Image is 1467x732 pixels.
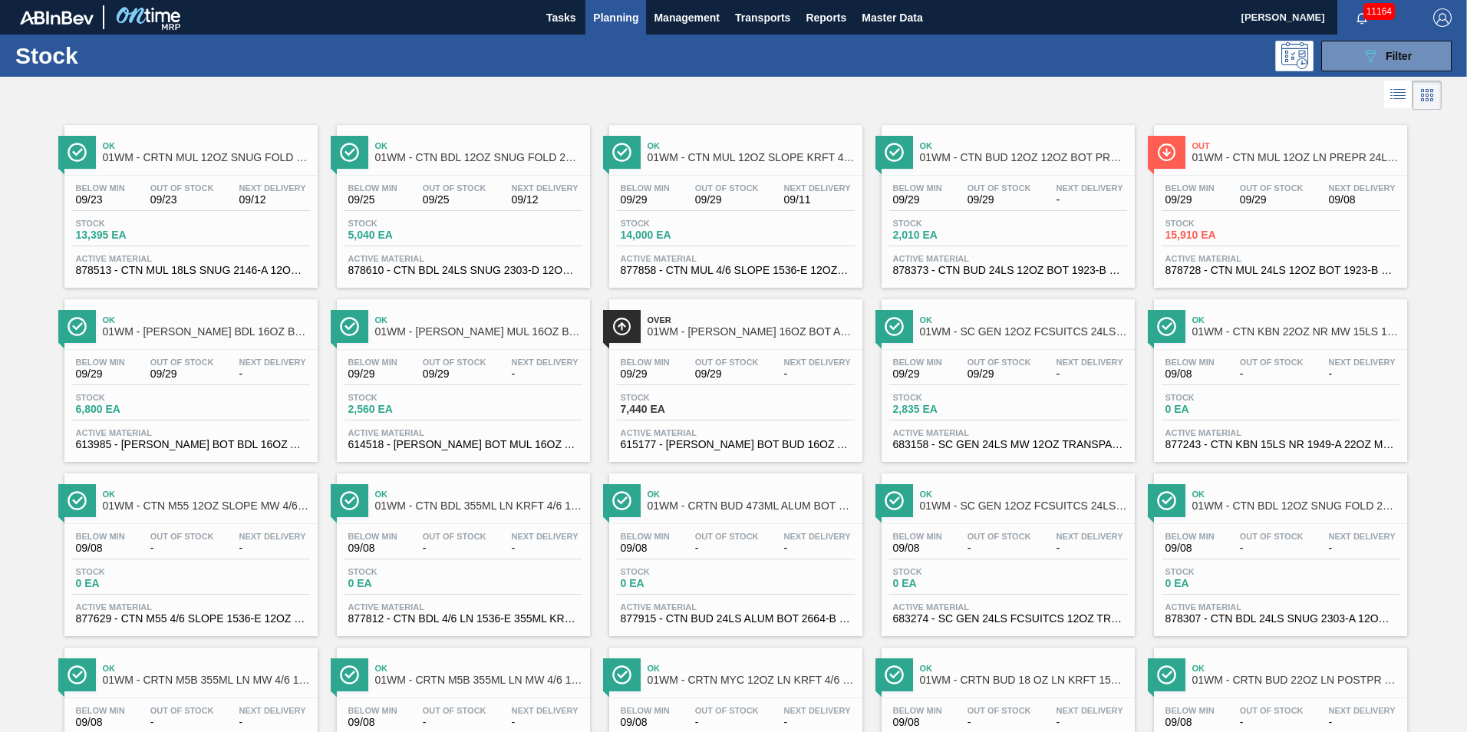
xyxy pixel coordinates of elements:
span: 01WM - CRTN M5B 355ML LN MW 4/6 1536-E AMBER BOTTLE MASTER CARTON [375,674,582,686]
span: - [239,542,306,554]
span: Next Delivery [1057,706,1123,715]
span: Out Of Stock [150,358,214,367]
span: Active Material [621,428,851,437]
span: Out Of Stock [1240,358,1304,367]
span: - [512,368,579,380]
span: Stock [76,393,183,402]
span: - [1057,368,1123,380]
span: Below Min [621,183,670,193]
span: Below Min [76,183,125,193]
span: 09/08 [348,717,397,728]
span: - [1240,717,1304,728]
span: 01WM - CRTN BUD 18 OZ LN KRFT 15LS 1946-B SUPPLIER SET-UP TOP LOAD [920,674,1127,686]
img: Ícone [885,317,904,336]
span: Next Delivery [1057,183,1123,193]
span: Out Of Stock [1240,183,1304,193]
img: Ícone [1157,491,1176,510]
span: Below Min [893,706,942,715]
span: 614518 - CARR BOT MUL 16OZ AL BOT 24/16 AB 0820 B [348,439,579,450]
span: Ok [103,315,310,325]
span: Out Of Stock [423,532,486,541]
span: Ok [920,315,1127,325]
span: Next Delivery [239,532,306,541]
span: 09/08 [621,542,670,554]
span: - [695,542,759,554]
span: Out Of Stock [695,183,759,193]
span: Below Min [893,358,942,367]
span: Active Material [1165,602,1396,612]
span: 09/11 [784,194,851,206]
div: Card Vision [1413,81,1442,110]
span: Ok [1192,490,1399,499]
span: Out [1192,141,1399,150]
span: Active Material [621,254,851,263]
span: - [1329,542,1396,554]
span: - [423,717,486,728]
span: Stock [1165,219,1273,228]
span: 01WM - CTN MUL 12OZ SLOPE KRFT 4/6 1536-E [648,152,855,163]
span: 683274 - SC GEN 24LS FCSUITCS 12OZ TRANSPACK WITH [893,613,1123,625]
span: 09/08 [348,542,397,554]
span: Ok [1192,664,1399,673]
span: - [423,542,486,554]
span: Stock [348,393,456,402]
span: Below Min [1165,532,1215,541]
span: 09/08 [893,717,942,728]
span: Below Min [76,706,125,715]
span: - [1057,717,1123,728]
span: 13,395 EA [76,229,183,241]
span: Ok [648,141,855,150]
span: - [695,717,759,728]
span: Active Material [621,602,851,612]
span: 01WM - CRTN BUD 22OZ LN POSTPR 15LS 1949-A BREWERY SET-UP TOP LOAD CORRUG [1192,674,1399,686]
span: Ok [375,664,582,673]
span: 09/29 [1240,194,1304,206]
span: Out Of Stock [1240,706,1304,715]
span: Ok [648,490,855,499]
span: Next Delivery [239,358,306,367]
span: Out Of Stock [423,358,486,367]
span: Below Min [348,183,397,193]
span: - [1057,542,1123,554]
span: 2,010 EA [893,229,1001,241]
span: 01WM - CTN M55 12OZ SLOPE MW 4/6 1536-E GUATEMALA [103,500,310,512]
span: 0 EA [1165,578,1273,589]
span: 878728 - CTN MUL 24LS 12OZ BOT 1923-B 12OZ PREPR [1165,265,1396,276]
span: 2,560 EA [348,404,456,415]
a: ÍconeOk01WM - SC GEN 12OZ FCSUITCS 24LS CAN GEN WHITEBelow Min09/29Out Of Stock09/29Next Delivery... [870,288,1142,462]
a: ÍconeOk01WM - CTN BUD 12OZ 12OZ BOT PREPR 24LS 1923-BBelow Min09/29Out Of Stock09/29Next Delivery... [870,114,1142,288]
span: Master Data [862,8,922,27]
span: 0 EA [893,578,1001,589]
img: Ícone [68,317,87,336]
span: Below Min [1165,183,1215,193]
span: Next Delivery [512,183,579,193]
span: Active Material [893,254,1123,263]
img: Ícone [340,665,359,684]
span: Below Min [893,532,942,541]
button: Filter [1321,41,1452,71]
span: 01WM - CTN BDL 12OZ SNUG FOLD 24LS 2303-A [1192,500,1399,512]
img: Ícone [68,143,87,162]
span: Stock [76,219,183,228]
img: Ícone [68,491,87,510]
span: Next Delivery [239,183,306,193]
span: Filter [1386,50,1412,62]
span: 0 EA [1165,404,1273,415]
span: - [239,717,306,728]
span: 11164 [1363,3,1395,20]
span: 09/29 [1165,194,1215,206]
span: Active Material [76,602,306,612]
a: ÍconeOk01WM - CTN BDL 12OZ SNUG FOLD 24LS BOT PKBelow Min09/25Out Of Stock09/25Next Delivery09/12... [325,114,598,288]
span: 01WM - CTN BUD 12OZ 12OZ BOT PREPR 24LS 1923-B [920,152,1127,163]
span: 877858 - CTN MUL 4/6 SLOPE 1536-E 12OZ KRFT 1-COL [621,265,851,276]
span: Active Material [1165,428,1396,437]
img: Ícone [340,491,359,510]
span: Below Min [348,706,397,715]
span: Stock [76,567,183,576]
span: 877812 - CTN BDL 4/6 LN 1536-E 355ML KRFT CHILE 0 [348,613,579,625]
span: - [1329,717,1396,728]
img: Ícone [885,665,904,684]
span: 01WM - CTN MUL 12OZ LN PREPR 24LS 1923-A [1192,152,1399,163]
span: 09/29 [76,368,125,380]
span: 09/29 [893,194,942,206]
